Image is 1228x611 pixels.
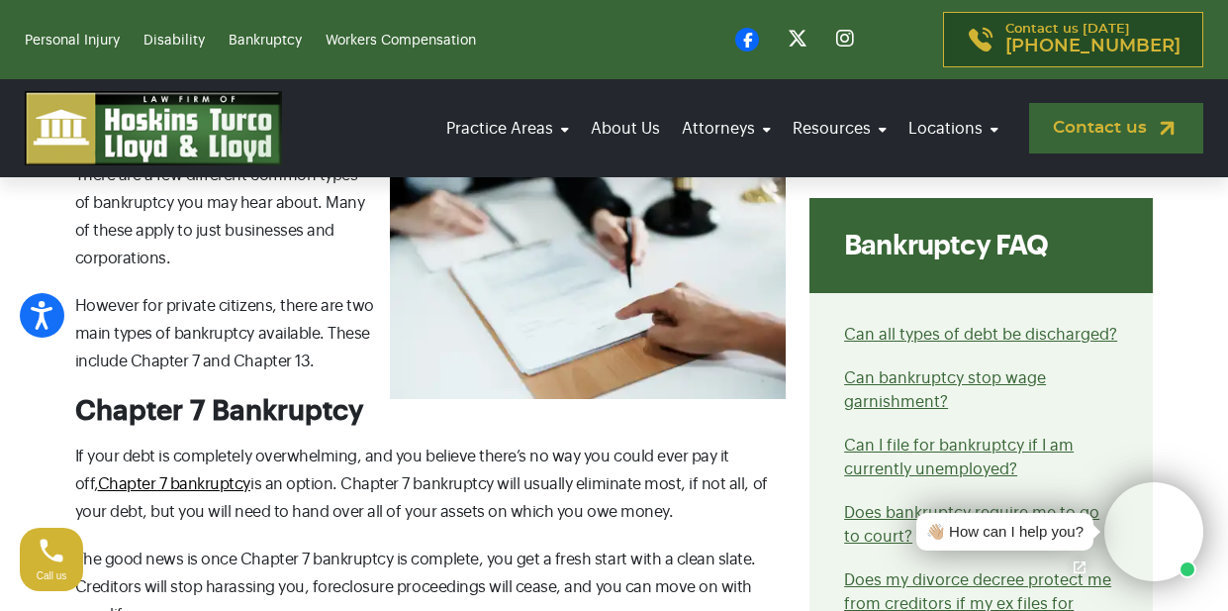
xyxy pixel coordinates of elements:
[844,505,1099,545] a: Does bankruptcy require me to go to court?
[75,395,787,429] h3: Chapter 7 Bankruptcy
[1005,37,1181,56] span: [PHONE_NUMBER]
[1059,547,1100,588] a: Open chat
[98,476,250,492] a: Chapter 7 bankruptcy
[676,101,777,156] a: Attorneys
[25,91,282,165] img: logo
[844,327,1117,343] a: Can all types of debt be discharged?
[143,34,205,48] a: Disability
[787,101,893,156] a: Resources
[75,443,787,526] p: If your debt is completely overwhelming, and you believe there’s no way you could ever pay it off...
[37,570,67,581] span: Call us
[75,161,787,272] p: There are a few different common types of bankruptcy you may hear about. Many of these apply to j...
[390,161,786,399] img: A Vero Beach sits across from his client and discusses bankruptcy.
[229,34,302,48] a: Bankruptcy
[326,34,476,48] a: Workers Compensation
[1005,23,1181,56] p: Contact us [DATE]
[844,370,1046,410] a: Can bankruptcy stop wage garnishment?
[902,101,1004,156] a: Locations
[440,101,575,156] a: Practice Areas
[25,34,120,48] a: Personal Injury
[844,438,1074,477] a: Can I file for bankruptcy if I am currently unemployed?
[75,292,787,375] p: However for private citizens, there are two main types of bankruptcy available. These include Cha...
[926,521,1084,544] div: 👋🏼 How can I help you?
[585,101,666,156] a: About Us
[1029,103,1203,153] a: Contact us
[943,12,1203,67] a: Contact us [DATE][PHONE_NUMBER]
[809,198,1153,293] div: Bankruptcy FAQ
